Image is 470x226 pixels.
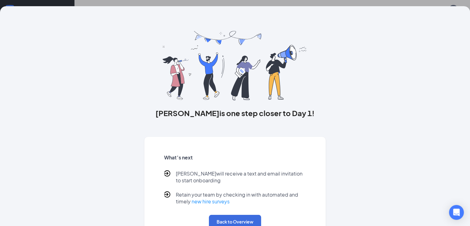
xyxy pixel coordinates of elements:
[163,31,307,100] img: you are all set
[164,154,306,161] h5: What’s next
[192,198,230,205] a: new hire surveys
[144,108,326,118] h3: [PERSON_NAME] is one step closer to Day 1!
[176,191,306,205] p: Retain your team by checking in with automated and timely
[449,205,464,220] div: Open Intercom Messenger
[176,170,306,184] p: [PERSON_NAME] will receive a text and email invitation to start onboarding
